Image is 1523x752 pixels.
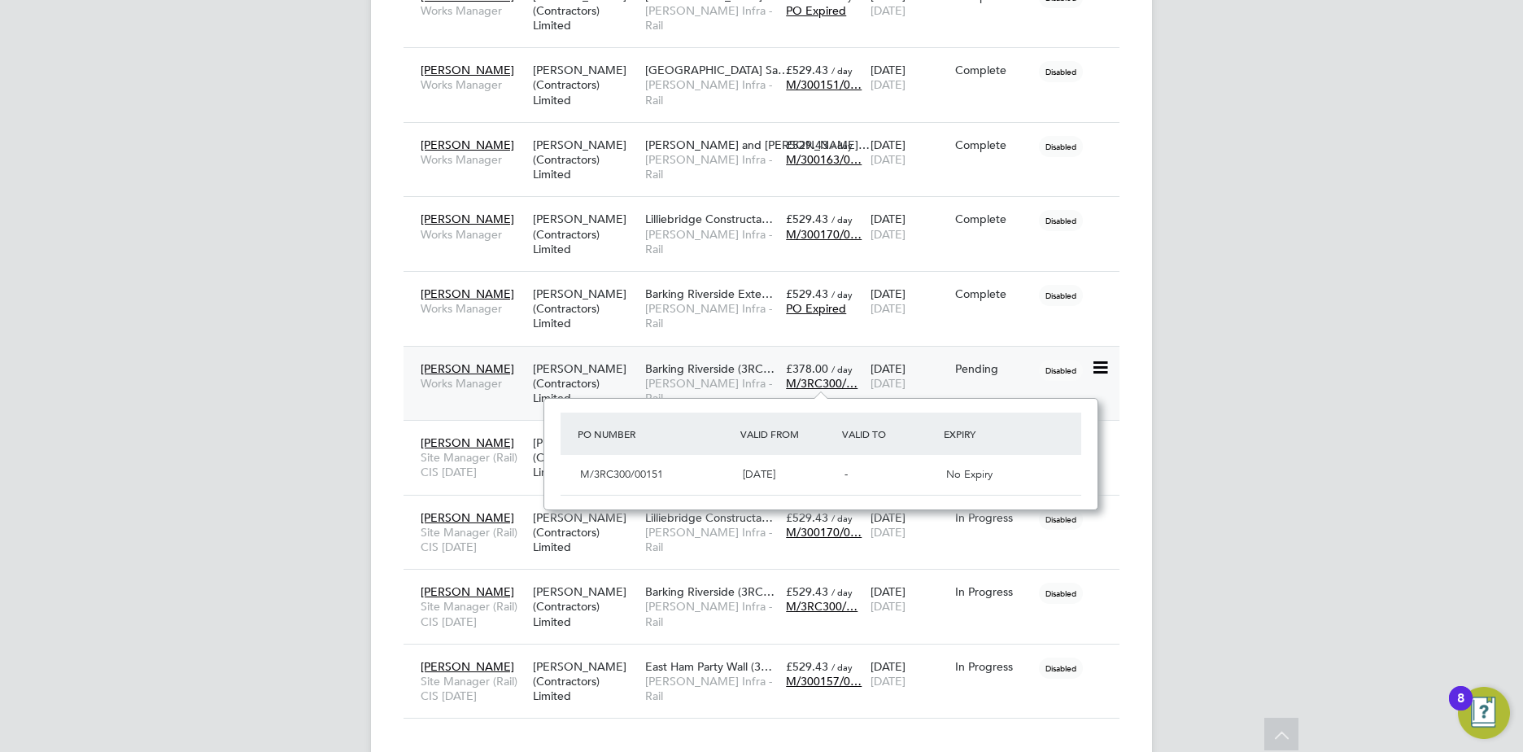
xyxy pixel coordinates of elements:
div: [PERSON_NAME] (Contractors) Limited [529,129,641,190]
span: PO Expired [786,3,846,18]
span: [PERSON_NAME] Infra - Rail [645,376,778,405]
a: [PERSON_NAME]Works Manager[PERSON_NAME] (Contractors) LimitedBarking Riverside (3RC…[PERSON_NAME]... [417,352,1119,366]
a: [PERSON_NAME]Works Manager[PERSON_NAME] (Contractors) Limited[GEOGRAPHIC_DATA] Sa…[PERSON_NAME] I... [417,54,1119,68]
span: / day [831,139,853,151]
span: Disabled [1039,136,1083,157]
span: [PERSON_NAME] Infra - Rail [645,674,778,703]
span: £529.43 [786,286,828,301]
span: / day [831,288,853,300]
div: [PERSON_NAME] (Contractors) Limited [529,353,641,414]
div: In Progress [955,659,1032,674]
span: No Expiry [946,467,993,481]
span: [DATE] [871,376,906,391]
a: [PERSON_NAME]Works Manager[PERSON_NAME] (Contractors) LimitedBarking Riverside Exte…[PERSON_NAME]... [417,278,1119,291]
span: M/300157/0… [786,674,862,689]
span: Disabled [1039,210,1083,231]
span: Site Manager (Rail) CIS [DATE] [421,599,525,628]
span: [DATE] [743,467,775,481]
span: M/300151/0… [786,77,862,92]
span: £529.43 [786,212,828,226]
span: £378.00 [786,361,828,376]
span: Works Manager [421,77,525,92]
span: Disabled [1039,61,1083,82]
span: M/300170/0… [786,525,862,540]
a: [PERSON_NAME]Site Manager (Rail) CIS [DATE][PERSON_NAME] (Contractors) LimitedLilliebridge Constr... [417,501,1119,515]
div: [PERSON_NAME] (Contractors) Limited [529,502,641,563]
span: / day [831,64,853,77]
div: Expiry [940,419,1041,448]
div: [PERSON_NAME] (Contractors) Limited [529,55,641,116]
div: Complete [955,138,1032,152]
span: [PERSON_NAME] [421,435,514,450]
div: [PERSON_NAME] (Contractors) Limited [529,576,641,637]
span: Disabled [1039,285,1083,306]
div: Complete [955,286,1032,301]
span: M/300163/0… [786,152,862,167]
span: [PERSON_NAME] Infra - Rail [645,227,778,256]
div: In Progress [955,584,1032,599]
span: [PERSON_NAME] Infra - Rail [645,599,778,628]
span: £529.43 [786,510,828,525]
span: [PERSON_NAME] Infra - Rail [645,301,778,330]
span: [DATE] [871,674,906,689]
div: [DATE] [866,651,951,697]
span: / day [831,213,853,225]
span: Site Manager (Rail) CIS [DATE] [421,674,525,703]
span: Works Manager [421,3,525,18]
span: M/3RC300/00151 [580,467,663,481]
span: M/3RC300/… [786,599,858,614]
span: [PERSON_NAME] [421,286,514,301]
span: £529.43 [786,63,828,77]
span: / day [831,512,853,524]
div: Pending [955,361,1032,376]
div: PO Number [574,419,736,448]
span: PO Expired [786,301,846,316]
div: 8 [1457,698,1464,719]
span: [PERSON_NAME] Infra - Rail [645,77,778,107]
span: Site Manager (Rail) CIS [DATE] [421,525,525,554]
span: Lilliebridge Constructa… [645,212,773,226]
span: [PERSON_NAME] Infra - Rail [645,152,778,181]
div: Complete [955,63,1032,77]
div: Valid To [838,419,940,448]
a: [PERSON_NAME]Site Manager (Rail) CIS [DATE][PERSON_NAME] (Contractors) LimitedBarking Riverside (... [417,575,1119,589]
span: [PERSON_NAME] [421,659,514,674]
div: [DATE] [866,502,951,548]
span: [PERSON_NAME] Infra - Rail [645,3,778,33]
a: [PERSON_NAME]Works Manager[PERSON_NAME] (Contractors) LimitedLilliebridge Constructa…[PERSON_NAME... [417,203,1119,216]
div: [DATE] [866,203,951,249]
div: In Progress [955,510,1032,525]
div: [DATE] [866,278,951,324]
span: Barking Riverside (3RC… [645,361,775,376]
a: [PERSON_NAME]Works Manager[PERSON_NAME] (Contractors) Limited[PERSON_NAME] and [PERSON_NAME]…[PER... [417,129,1119,142]
span: [GEOGRAPHIC_DATA] Sa… [645,63,789,77]
div: [PERSON_NAME] (Contractors) Limited [529,203,641,265]
div: [DATE] [866,129,951,175]
span: Disabled [1039,658,1083,679]
span: - [844,467,848,481]
div: [PERSON_NAME] (Contractors) Limited [529,427,641,488]
span: £529.43 [786,659,828,674]
span: [PERSON_NAME] [421,138,514,152]
span: [PERSON_NAME] Infra - Rail [645,525,778,554]
span: Disabled [1039,509,1083,530]
span: Site Manager (Rail) CIS [DATE] [421,450,525,479]
span: Works Manager [421,227,525,242]
div: Complete [955,212,1032,226]
span: [DATE] [871,77,906,92]
span: Lilliebridge Constructa… [645,510,773,525]
div: [DATE] [866,576,951,622]
div: [PERSON_NAME] (Contractors) Limited [529,651,641,712]
span: / day [831,586,853,598]
div: [DATE] [866,353,951,399]
span: East Ham Party Wall (3… [645,659,772,674]
span: £529.43 [786,584,828,599]
a: [PERSON_NAME]Site Manager (Rail) CIS [DATE][PERSON_NAME] (Contractors) LimitedEast Ham Party Wall... [417,650,1119,664]
div: [PERSON_NAME] (Contractors) Limited [529,278,641,339]
span: Disabled [1039,360,1083,381]
span: [PERSON_NAME] [421,510,514,525]
span: [DATE] [871,227,906,242]
span: Barking Riverside Exte… [645,286,773,301]
span: Works Manager [421,152,525,167]
span: / day [831,363,853,375]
